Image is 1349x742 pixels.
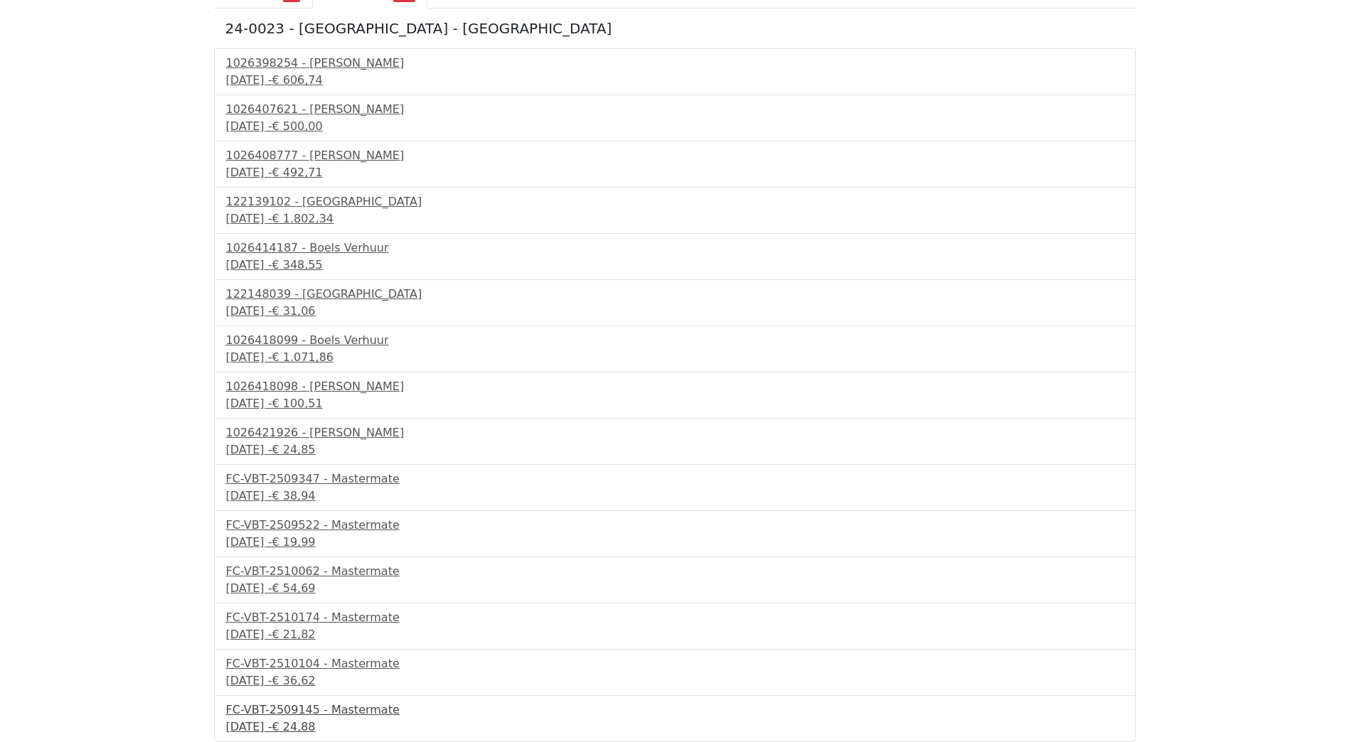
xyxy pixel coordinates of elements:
a: FC-VBT-2509347 - Mastermate[DATE] -€ 38,94 [226,471,1124,505]
div: 1026418099 - Boels Verhuur [226,332,1124,349]
div: FC-VBT-2510062 - Mastermate [226,563,1124,580]
h5: 24-0023 - [GEOGRAPHIC_DATA] - [GEOGRAPHIC_DATA] [225,20,1124,37]
a: 122139102 - [GEOGRAPHIC_DATA][DATE] -€ 1.802,34 [226,193,1124,227]
span: € 38,94 [272,489,315,502]
span: € 24,88 [272,720,315,733]
div: FC-VBT-2509522 - Mastermate [226,517,1124,534]
span: € 21,82 [272,628,315,641]
div: 1026418098 - [PERSON_NAME] [226,378,1124,395]
div: 1026408777 - [PERSON_NAME] [226,147,1124,164]
a: 1026418098 - [PERSON_NAME][DATE] -€ 100,51 [226,378,1124,412]
span: € 492,71 [272,166,322,179]
span: € 100,51 [272,397,322,410]
div: [DATE] - [226,534,1124,551]
span: € 348,55 [272,258,322,271]
span: € 24,85 [272,443,315,456]
span: € 606,74 [272,73,322,87]
a: 1026408777 - [PERSON_NAME][DATE] -€ 492,71 [226,147,1124,181]
span: € 500,00 [272,119,322,133]
a: 1026421926 - [PERSON_NAME][DATE] -€ 24,85 [226,424,1124,458]
div: [DATE] - [226,719,1124,736]
a: 1026398254 - [PERSON_NAME][DATE] -€ 606,74 [226,55,1124,89]
span: € 54,69 [272,581,315,595]
div: [DATE] - [226,349,1124,366]
div: FC-VBT-2510174 - Mastermate [226,609,1124,626]
a: FC-VBT-2509145 - Mastermate[DATE] -€ 24,88 [226,701,1124,736]
div: 1026414187 - Boels Verhuur [226,240,1124,257]
a: 1026414187 - Boels Verhuur[DATE] -€ 348,55 [226,240,1124,274]
div: 1026398254 - [PERSON_NAME] [226,55,1124,72]
a: FC-VBT-2509522 - Mastermate[DATE] -€ 19,99 [226,517,1124,551]
a: 1026407621 - [PERSON_NAME][DATE] -€ 500,00 [226,101,1124,135]
div: [DATE] - [226,580,1124,597]
div: [DATE] - [226,441,1124,458]
div: FC-VBT-2509145 - Mastermate [226,701,1124,719]
div: 122139102 - [GEOGRAPHIC_DATA] [226,193,1124,210]
div: [DATE] - [226,303,1124,320]
span: € 1.802,34 [272,212,334,225]
div: 1026407621 - [PERSON_NAME] [226,101,1124,118]
span: € 31,06 [272,304,315,318]
span: € 1.071,86 [272,350,334,364]
a: 1026418099 - Boels Verhuur[DATE] -€ 1.071,86 [226,332,1124,366]
a: FC-VBT-2510174 - Mastermate[DATE] -€ 21,82 [226,609,1124,643]
div: [DATE] - [226,395,1124,412]
div: FC-VBT-2509347 - Mastermate [226,471,1124,488]
div: 1026421926 - [PERSON_NAME] [226,424,1124,441]
div: [DATE] - [226,210,1124,227]
div: [DATE] - [226,488,1124,505]
div: [DATE] - [226,72,1124,89]
div: FC-VBT-2510104 - Mastermate [226,655,1124,672]
a: FC-VBT-2510062 - Mastermate[DATE] -€ 54,69 [226,563,1124,597]
div: 122148039 - [GEOGRAPHIC_DATA] [226,286,1124,303]
span: € 19,99 [272,535,315,549]
div: [DATE] - [226,164,1124,181]
span: € 36,62 [272,674,315,687]
div: [DATE] - [226,118,1124,135]
a: FC-VBT-2510104 - Mastermate[DATE] -€ 36,62 [226,655,1124,689]
div: [DATE] - [226,626,1124,643]
div: [DATE] - [226,257,1124,274]
div: [DATE] - [226,672,1124,689]
a: 122148039 - [GEOGRAPHIC_DATA][DATE] -€ 31,06 [226,286,1124,320]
